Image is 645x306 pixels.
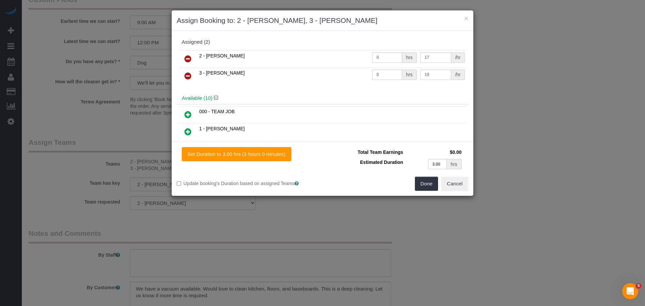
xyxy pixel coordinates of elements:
[636,283,641,289] span: 5
[441,177,468,191] button: Cancel
[199,53,245,58] span: 2 - [PERSON_NAME]
[328,147,405,157] td: Total Team Earnings
[182,95,463,101] h4: Available (10)
[182,147,291,161] button: Set Duration to 3.00 hrs (3 hours 0 minutes)
[177,180,317,187] label: Update booking's Duration based on assigned Teams
[405,147,463,157] td: $0.00
[622,283,638,299] iframe: Intercom live chat
[447,159,462,169] div: hrs
[199,126,245,131] span: 1 - [PERSON_NAME]
[451,52,465,63] div: /hr
[451,70,465,80] div: /hr
[402,70,417,80] div: hrs
[464,15,468,22] button: ×
[360,160,403,165] span: Estimated Duration
[199,109,235,114] span: 000 - TEAM JOB
[182,39,463,45] div: Assigned (2)
[199,70,245,76] span: 3 - [PERSON_NAME]
[177,181,181,186] input: Update booking's Duration based on assigned Teams
[415,177,438,191] button: Done
[402,52,417,63] div: hrs
[177,15,468,26] h3: Assign Booking to: 2 - [PERSON_NAME], 3 - [PERSON_NAME]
